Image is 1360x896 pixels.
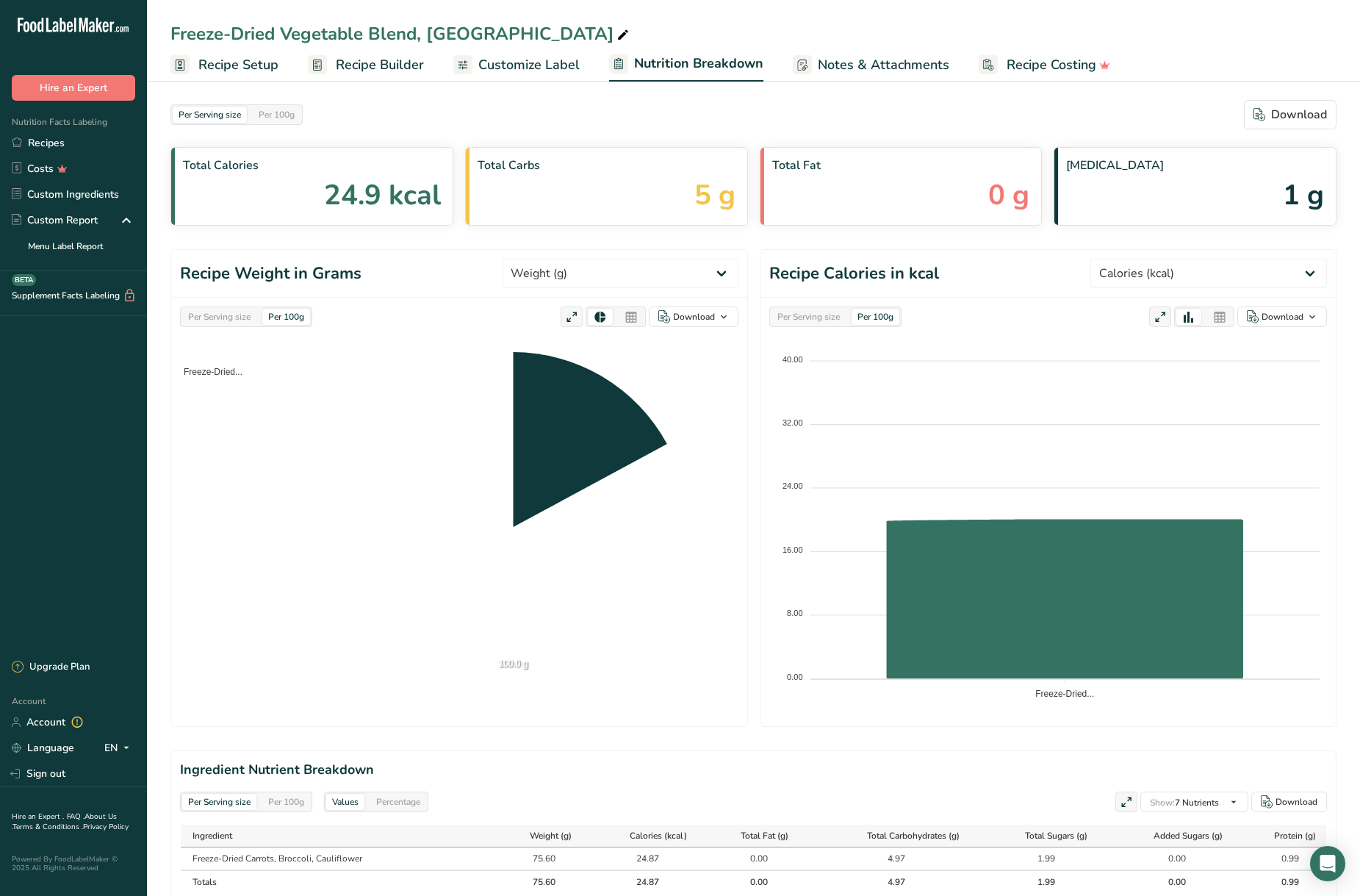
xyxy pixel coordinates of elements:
div: Open Intercom Messenger [1310,846,1345,881]
span: [MEDICAL_DATA] [1066,157,1324,174]
div: 0.00 [1149,852,1186,865]
a: Terms & Conditions . [12,822,83,832]
tspan: 8.00 [787,609,802,617]
div: Values [326,794,364,810]
span: Recipe Costing [1007,55,1096,75]
div: Download [673,310,715,323]
span: Notes & Attachments [818,55,949,75]
div: Powered By FoodLabelMaker © 2025 All Rights Reserved [12,855,135,872]
div: Upgrade Plan [12,660,90,675]
span: Total Fat [772,157,1030,174]
span: Recipe Setup [198,55,278,75]
span: Total Carbs [478,157,735,174]
span: 7 Nutrients [1150,797,1219,809]
span: Added Sugars (g) [1154,829,1223,842]
button: Show:7 Nutrients [1140,792,1248,812]
a: Recipe Costing [979,49,1110,82]
div: 75.60 [519,875,555,889]
span: Ingredient [193,829,232,842]
div: 1.99 [1018,852,1055,865]
tspan: 24.00 [782,481,803,490]
th: Totals [181,870,492,893]
span: Calories (kcal) [630,829,687,842]
button: Download [649,307,738,327]
div: 0.00 [731,852,768,865]
button: Download [1251,792,1327,812]
div: Per Serving size [182,309,256,325]
div: BETA [12,274,36,286]
tspan: 32.00 [782,418,803,427]
td: Freeze-Dried Carrots, Broccoli, Cauliflower [181,847,492,870]
div: Per Serving size [173,107,247,123]
tspan: 16.00 [782,545,803,554]
span: Customize Label [478,55,580,75]
span: Freeze-Dried... [173,367,242,377]
span: Nutrition Breakdown [634,54,763,74]
div: Per 100g [262,309,310,325]
tspan: 40.00 [782,355,803,364]
div: 75.60 [519,852,555,865]
button: Hire an Expert [12,75,135,101]
a: About Us . [12,811,117,832]
tspan: Freeze-Dried... [1035,689,1094,699]
div: 1.99 [1018,875,1055,889]
a: Privacy Policy [83,822,129,832]
a: Recipe Setup [170,49,278,82]
span: 0 g [988,174,1029,216]
a: Notes & Attachments [793,49,949,82]
tspan: 0.00 [787,673,802,681]
h1: Recipe Calories in kcal [769,262,939,286]
span: Total Carbohydrates (g) [867,829,960,842]
div: 0.99 [1262,852,1299,865]
button: Download [1237,307,1327,327]
div: Per 100g [253,107,301,123]
span: Total Sugars (g) [1025,829,1087,842]
button: Download [1244,100,1336,129]
a: Customize Label [453,49,580,82]
div: Download [1262,310,1303,323]
div: EN [104,739,135,757]
div: 0.99 [1262,875,1299,889]
a: Language [12,735,74,761]
div: Percentage [370,794,426,810]
span: 1 g [1283,174,1324,216]
div: Download [1276,795,1317,809]
div: 0.00 [731,875,768,889]
span: 5 g [694,174,735,216]
div: Custom Report [12,212,98,228]
span: Total Calories [183,157,441,174]
h1: Recipe Weight in Grams [180,262,361,286]
span: Weight (g) [530,829,572,842]
div: Per Serving size [771,309,846,325]
span: 24.9 kcal [324,174,441,216]
h2: Ingredient Nutrient Breakdown [180,760,1327,780]
div: Per 100g [852,309,899,325]
a: Recipe Builder [308,49,424,82]
a: FAQ . [67,811,84,822]
div: Per Serving size [182,794,256,810]
span: Total Fat (g) [741,829,788,842]
div: Freeze-Dried Vegetable Blend, [GEOGRAPHIC_DATA] [170,21,632,47]
div: 4.97 [868,875,905,889]
div: 4.97 [868,852,905,865]
div: 24.87 [622,875,659,889]
div: 24.87 [622,852,659,865]
span: Show: [1150,797,1175,809]
span: Protein (g) [1274,829,1316,842]
div: Per 100g [262,794,310,810]
a: Hire an Expert . [12,811,64,822]
div: 0.00 [1149,875,1186,889]
span: Recipe Builder [336,55,424,75]
div: Download [1253,106,1327,123]
a: Nutrition Breakdown [609,47,763,82]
